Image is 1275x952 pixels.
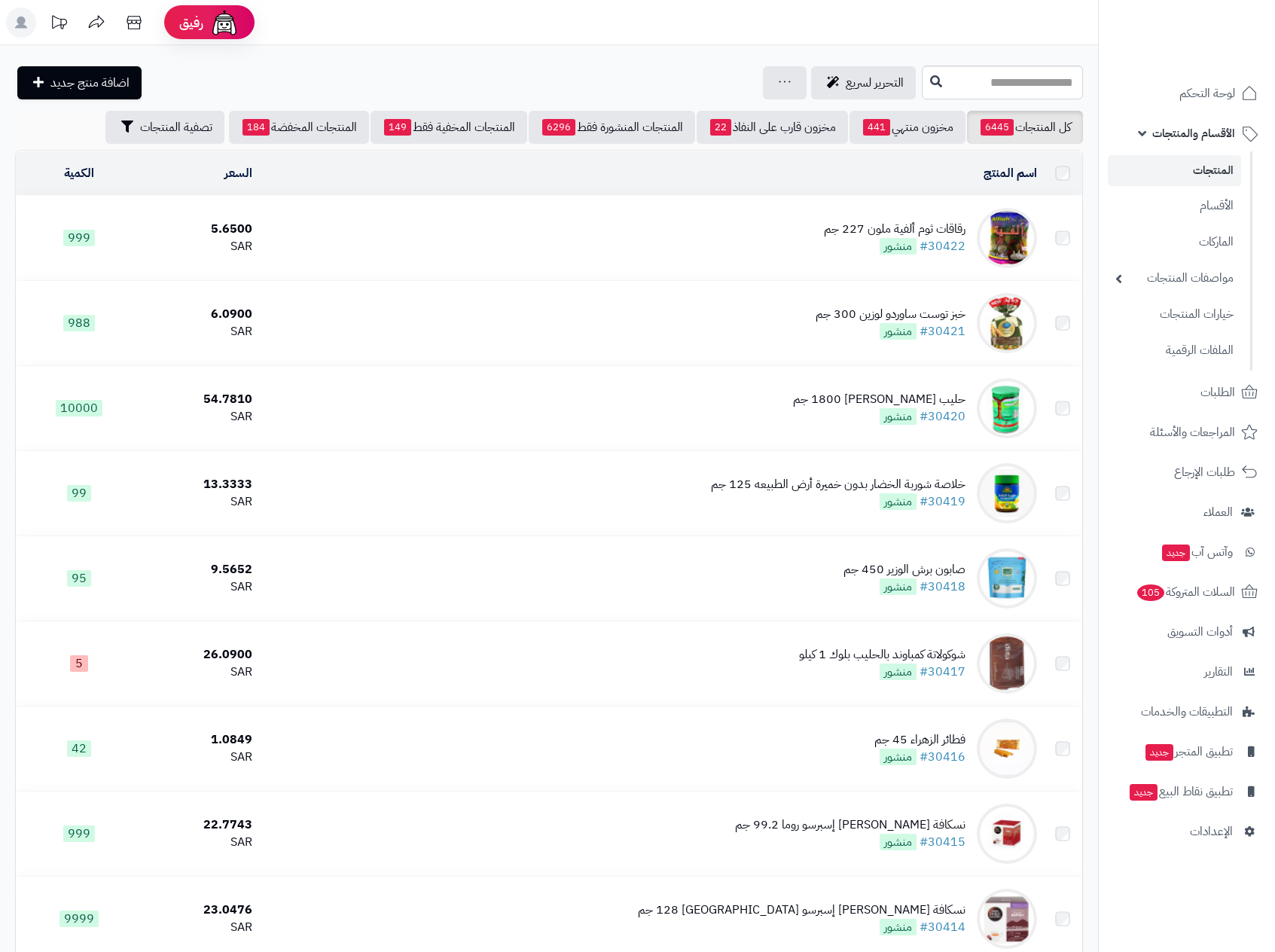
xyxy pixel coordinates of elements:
[40,8,78,41] a: تحديثات المنصة
[1200,382,1235,403] span: الطلبات
[1108,813,1266,850] a: الإعدادات
[880,749,917,765] span: منشور
[1190,821,1233,842] span: الإعدادات
[1108,494,1266,530] a: العملاء
[967,111,1083,144] a: كل المنتجات6445
[880,664,917,680] span: منشور
[1108,298,1241,331] a: خيارات المنتجات
[1203,502,1233,523] span: العملاء
[67,485,91,502] span: 99
[542,119,575,136] span: 6296
[816,306,965,323] div: خبز توست ساوردو لوزين 300 جم
[148,238,253,255] div: SAR
[529,111,695,144] a: المنتجات المنشورة فقط6296
[1137,584,1165,600] span: 105
[229,111,369,144] a: المنتجات المخفضة184
[638,902,965,919] div: نسكافة [PERSON_NAME] إسبرسو [GEOGRAPHIC_DATA] 128 جم
[1141,701,1233,722] span: التطبيقات والخدمات
[50,74,130,92] span: اضافة منتج جديد
[824,221,965,238] div: رقاقات ثوم ألفية ملون 227 جم
[1108,694,1266,730] a: التطبيقات والخدمات
[242,119,270,136] span: 184
[880,919,917,935] span: منشور
[67,740,91,757] span: 42
[1108,334,1241,367] a: الملفات الرقمية
[880,408,917,425] span: منشور
[1108,454,1266,490] a: طلبات الإرجاع
[148,816,253,834] div: 22.7743
[977,889,1037,949] img: نسكافة دولتشي غوستو إسبرسو نابولي 128 جم
[1162,545,1190,561] span: جديد
[977,719,1037,779] img: فطائر الزهراء 45 جم
[977,463,1037,523] img: خلاصة شوربة الخضار بدون خميرة أرض الطبيعه 125 جم
[148,306,253,323] div: 6.0900
[56,400,102,416] span: 10000
[880,238,917,255] span: منشور
[148,561,253,578] div: 9.5652
[1108,262,1241,294] a: مواصفات المنتجات
[64,164,94,182] a: الكمية
[710,119,731,136] span: 22
[59,911,99,927] span: 9999
[1108,75,1266,111] a: لوحة التحكم
[977,378,1037,438] img: حليب بامجلي 1800 جم
[1152,123,1235,144] span: الأقسام والمنتجات
[148,408,253,426] div: SAR
[1108,773,1266,810] a: تطبيق نقاط البيعجديد
[1108,534,1266,570] a: وآتس آبجديد
[880,323,917,340] span: منشور
[1108,190,1241,222] a: الأقسام
[384,119,411,136] span: 149
[371,111,527,144] a: المنتجات المخفية فقط149
[977,208,1037,268] img: رقاقات ثوم ألفية ملون 227 جم
[1108,614,1266,650] a: أدوات التسويق
[981,119,1014,136] span: 6445
[1108,654,1266,690] a: التقارير
[711,476,965,493] div: خلاصة شوربة الخضار بدون خميرة أرض الطبيعه 125 جم
[977,548,1037,609] img: صابون برش الوزير 450 جم
[1150,422,1235,443] span: المراجعات والأسئلة
[984,164,1037,182] a: اسم المنتج
[148,493,253,511] div: SAR
[977,293,1037,353] img: خبز توست ساوردو لوزين 300 جم
[1179,83,1235,104] span: لوحة التحكم
[1136,581,1235,603] span: السلات المتروكة
[846,74,904,92] span: التحرير لسريع
[209,8,239,38] img: ai-face.png
[1108,574,1266,610] a: السلات المتروكة105
[793,391,965,408] div: حليب [PERSON_NAME] 1800 جم
[1145,744,1173,761] span: جديد
[920,493,965,511] a: #30419
[977,633,1037,694] img: شوكولاتة كمباوند بالحليب بلوك 1 كيلو
[1108,374,1266,410] a: الطلبات
[697,111,848,144] a: مخزون قارب على النفاذ22
[811,66,916,99] a: التحرير لسريع
[148,391,253,408] div: 54.7810
[1167,621,1233,642] span: أدوات التسويق
[735,816,965,834] div: نسكافة [PERSON_NAME] إسبرسو روما 99.2 جم
[148,919,253,936] div: SAR
[1173,37,1261,69] img: logo-2.png
[1108,226,1241,258] a: الماركات
[920,833,965,851] a: #30415
[17,66,142,99] a: اضافة منتج جديد
[148,646,253,664] div: 26.0900
[1144,741,1233,762] span: تطبيق المتجر
[920,663,965,681] a: #30417
[880,493,917,510] span: منشور
[148,323,253,340] div: SAR
[148,749,253,766] div: SAR
[63,315,95,331] span: 988
[1108,734,1266,770] a: تطبيق المتجرجديد
[1130,784,1158,801] span: جديد
[140,118,212,136] span: تصفية المنتجات
[880,578,917,595] span: منشور
[920,918,965,936] a: #30414
[1128,781,1233,802] span: تطبيق نقاط البيع
[179,14,203,32] span: رفيق
[148,664,253,681] div: SAR
[920,322,965,340] a: #30421
[1174,462,1235,483] span: طلبات الإرجاع
[920,578,965,596] a: #30418
[148,221,253,238] div: 5.6500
